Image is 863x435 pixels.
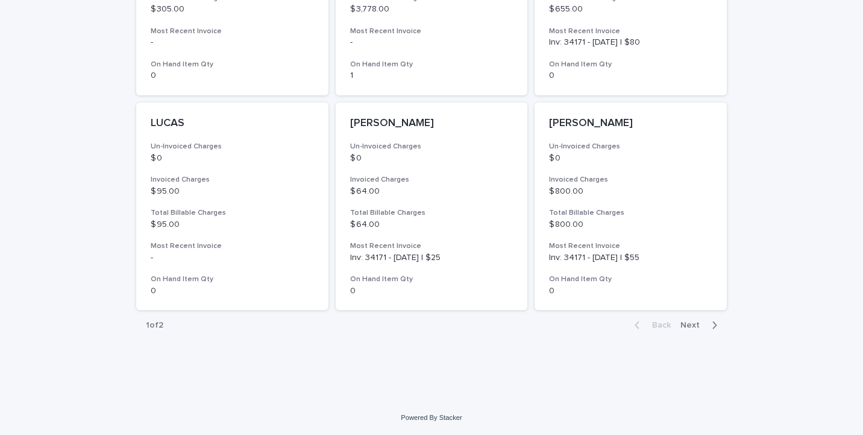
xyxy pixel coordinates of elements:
[151,241,314,251] h3: Most Recent Invoice
[151,208,314,218] h3: Total Billable Charges
[549,153,712,164] p: $ 0
[625,320,676,331] button: Back
[151,4,314,14] p: $ 305.00
[151,253,314,263] p: -
[549,253,712,263] p: Inv: 34171 - [DATE] | $55
[676,320,727,331] button: Next
[549,71,712,81] p: 0
[336,103,528,311] a: [PERSON_NAME]Un-Invoiced Charges$ 0Invoiced Charges$ 64.00Total Billable Charges$ 64.00Most Recen...
[350,208,513,218] h3: Total Billable Charges
[350,241,513,251] h3: Most Recent Invoice
[549,142,712,151] h3: Un-Invoiced Charges
[401,414,462,421] a: Powered By Stacker
[535,103,727,311] a: [PERSON_NAME]Un-Invoiced Charges$ 0Invoiced Charges$ 800.00Total Billable Charges$ 800.00Most Rec...
[151,142,314,151] h3: Un-Invoiced Charges
[151,60,314,69] h3: On Hand Item Qty
[136,311,173,340] p: 1 of 2
[549,27,712,36] h3: Most Recent Invoice
[549,275,712,284] h3: On Hand Item Qty
[151,27,314,36] h3: Most Recent Invoice
[549,220,712,230] p: $ 800.00
[136,103,328,311] a: LUCASUn-Invoiced Charges$ 0Invoiced Charges$ 95.00Total Billable Charges$ 95.00Most Recent Invoic...
[350,142,513,151] h3: Un-Invoiced Charges
[549,175,712,185] h3: Invoiced Charges
[549,37,712,48] p: Inv: 34171 - [DATE] | $80
[350,71,513,81] p: 1
[549,208,712,218] h3: Total Billable Charges
[151,286,314,296] p: 0
[350,286,513,296] p: 0
[151,220,314,230] p: $ 95.00
[350,60,513,69] h3: On Hand Item Qty
[549,117,712,130] p: [PERSON_NAME]
[549,286,712,296] p: 0
[350,186,513,197] p: $ 64.00
[350,37,513,48] p: -
[151,275,314,284] h3: On Hand Item Qty
[151,153,314,164] p: $ 0
[549,186,712,197] p: $ 800.00
[151,186,314,197] p: $ 95.00
[549,60,712,69] h3: On Hand Item Qty
[350,4,513,14] p: $ 3,778.00
[549,4,712,14] p: $ 655.00
[151,37,314,48] p: -
[350,27,513,36] h3: Most Recent Invoice
[350,153,513,164] p: $ 0
[350,117,513,130] p: [PERSON_NAME]
[350,275,513,284] h3: On Hand Item Qty
[151,175,314,185] h3: Invoiced Charges
[549,241,712,251] h3: Most Recent Invoice
[350,253,513,263] p: Inv: 34171 - [DATE] | $25
[350,220,513,230] p: $ 64.00
[680,321,707,329] span: Next
[350,175,513,185] h3: Invoiced Charges
[151,117,314,130] p: LUCAS
[645,321,671,329] span: Back
[151,71,314,81] p: 0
